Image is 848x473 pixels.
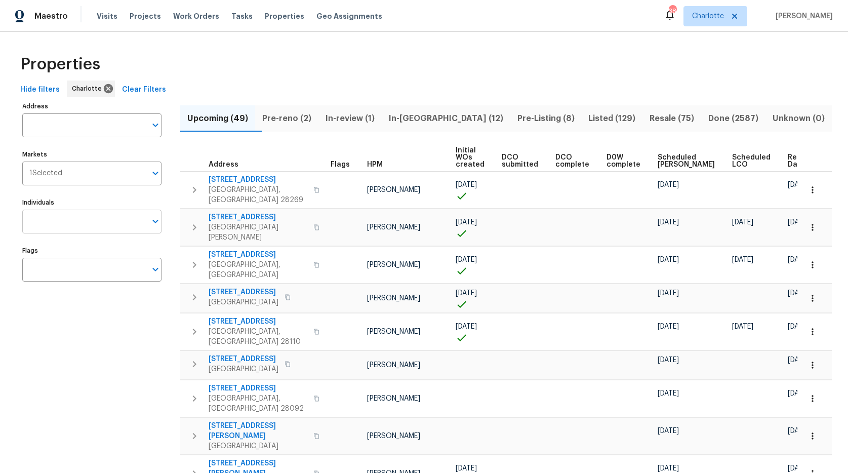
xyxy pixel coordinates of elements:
span: Listed (129) [587,111,636,126]
button: Open [148,262,163,277]
span: [DATE] [788,357,809,364]
span: Clear Filters [122,84,166,96]
span: Work Orders [173,11,219,21]
span: [GEOGRAPHIC_DATA], [GEOGRAPHIC_DATA] 28110 [209,327,307,347]
span: [DATE] [788,290,809,297]
span: [GEOGRAPHIC_DATA], [GEOGRAPHIC_DATA] 28092 [209,393,307,414]
span: [PERSON_NAME] [367,224,420,231]
span: [STREET_ADDRESS] [209,383,307,393]
span: [DATE] [732,256,753,263]
span: [PERSON_NAME] [367,186,420,193]
span: [DATE] [658,256,679,263]
span: [STREET_ADDRESS][PERSON_NAME] [209,421,307,441]
span: DCO submitted [502,154,538,168]
span: Initial WOs created [456,147,484,168]
span: [STREET_ADDRESS] [209,175,307,185]
span: Geo Assignments [316,11,382,21]
span: DCO complete [555,154,589,168]
span: [DATE] [456,181,477,188]
span: [STREET_ADDRESS] [209,212,307,222]
span: [DATE] [658,427,679,435]
span: [DATE] [456,219,477,226]
span: [DATE] [788,256,809,263]
span: Hide filters [20,84,60,96]
span: [GEOGRAPHIC_DATA] [209,297,278,307]
span: Properties [20,59,100,69]
span: [DATE] [456,465,477,472]
span: [DATE] [658,219,679,226]
span: [DATE] [732,219,753,226]
button: Open [148,118,163,132]
span: [PERSON_NAME] [367,432,420,440]
span: Properties [265,11,304,21]
span: [STREET_ADDRESS] [209,250,307,260]
span: Address [209,161,238,168]
button: Open [148,214,163,228]
span: Scheduled LCO [732,154,771,168]
span: In-review (1) [325,111,376,126]
span: [PERSON_NAME] [772,11,833,21]
label: Address [22,103,161,109]
span: Unknown (0) [772,111,826,126]
span: [DATE] [658,290,679,297]
span: [PERSON_NAME] [367,261,420,268]
span: [STREET_ADDRESS] [209,287,278,297]
span: Ready Date [788,154,810,168]
span: [DATE] [658,181,679,188]
button: Hide filters [16,81,64,99]
span: [DATE] [788,219,809,226]
span: Upcoming (49) [186,111,249,126]
label: Flags [22,248,161,254]
span: Done (2587) [707,111,759,126]
span: In-[GEOGRAPHIC_DATA] (12) [388,111,504,126]
span: [GEOGRAPHIC_DATA][PERSON_NAME] [209,222,307,243]
span: Pre-reno (2) [261,111,312,126]
div: 38 [669,6,676,16]
button: Open [148,166,163,180]
span: [GEOGRAPHIC_DATA] [209,441,307,451]
span: [PERSON_NAME] [367,328,420,335]
label: Markets [22,151,161,157]
span: [DATE] [788,323,809,330]
span: [GEOGRAPHIC_DATA], [GEOGRAPHIC_DATA] 28269 [209,185,307,205]
span: [PERSON_NAME] [367,295,420,302]
span: Tasks [231,13,253,20]
span: [GEOGRAPHIC_DATA] [209,364,278,374]
label: Individuals [22,200,161,206]
span: Pre-Listing (8) [516,111,576,126]
span: [GEOGRAPHIC_DATA], [GEOGRAPHIC_DATA] [209,260,307,280]
span: [DATE] [658,390,679,397]
span: [DATE] [658,323,679,330]
span: [DATE] [456,290,477,297]
span: [DATE] [456,323,477,330]
span: [PERSON_NAME] [367,395,420,402]
span: [DATE] [456,256,477,263]
span: [DATE] [658,465,679,472]
span: Maestro [34,11,68,21]
span: 1 Selected [29,169,62,178]
span: [STREET_ADDRESS] [209,354,278,364]
span: [PERSON_NAME] [367,362,420,369]
span: [STREET_ADDRESS] [209,317,307,327]
span: [DATE] [788,181,809,188]
span: Charlotte [72,84,106,94]
span: [DATE] [658,357,679,364]
span: Projects [130,11,161,21]
span: Flags [331,161,350,168]
div: Charlotte [67,81,115,97]
span: D0W complete [607,154,640,168]
span: [DATE] [788,427,809,435]
span: HPM [367,161,383,168]
span: [DATE] [788,465,809,472]
button: Clear Filters [118,81,170,99]
span: [DATE] [732,323,753,330]
span: Charlotte [692,11,724,21]
span: Resale (75) [649,111,695,126]
span: Scheduled [PERSON_NAME] [658,154,715,168]
span: [DATE] [788,390,809,397]
span: Visits [97,11,117,21]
